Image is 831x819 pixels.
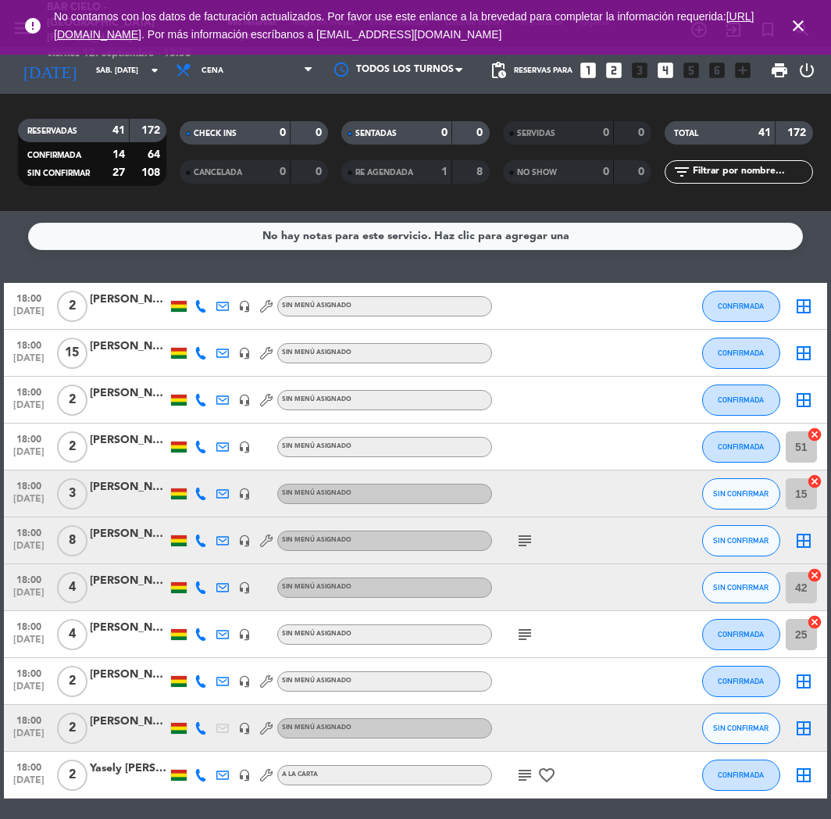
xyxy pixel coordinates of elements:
[515,625,534,644] i: subject
[54,10,754,41] span: No contamos con los datos de facturación actualizados. Por favor use este enlance a la brevedad p...
[9,588,48,606] span: [DATE]
[638,127,647,138] strong: 0
[807,614,822,630] i: cancel
[9,494,48,512] span: [DATE]
[9,306,48,324] span: [DATE]
[54,10,754,41] a: [URL][DOMAIN_NAME]
[112,125,125,136] strong: 41
[12,54,88,86] i: [DATE]
[702,760,780,791] button: CONFIRMADA
[795,47,819,94] div: LOG OUT
[90,572,168,590] div: [PERSON_NAME]
[758,127,771,138] strong: 41
[23,16,42,35] i: error
[681,60,701,80] i: looks_5
[702,713,780,744] button: SIN CONFIRMAR
[57,713,87,744] span: 2
[9,728,48,746] span: [DATE]
[262,227,569,245] div: No hay notas para este servicio. Haz clic para agregar una
[238,675,251,688] i: headset_mic
[718,349,764,357] span: CONFIRMADA
[476,127,486,138] strong: 0
[672,163,691,181] i: filter_list
[282,678,351,684] span: Sin menú asignado
[713,536,769,545] span: SIN CONFIRMAR
[603,127,609,138] strong: 0
[238,300,251,313] i: headset_mic
[238,628,251,641] i: headset_mic
[280,127,286,138] strong: 0
[57,619,87,650] span: 4
[238,722,251,735] i: headset_mic
[702,666,780,697] button: CONFIRMADA
[702,525,780,556] button: SIN CONFIRMAR
[238,769,251,781] i: headset_mic
[718,302,764,310] span: CONFIRMADA
[57,666,87,697] span: 2
[489,61,508,80] span: pending_actions
[90,525,168,543] div: [PERSON_NAME]
[603,166,609,177] strong: 0
[718,442,764,451] span: CONFIRMADA
[794,391,813,409] i: border_all
[282,349,351,356] span: Sin menú asignado
[807,427,822,442] i: cancel
[702,291,780,322] button: CONFIRMADA
[718,395,764,404] span: CONFIRMADA
[141,28,501,41] a: . Por más información escríbanos a [EMAIL_ADDRESS][DOMAIN_NAME]
[691,163,812,181] input: Filtrar por nombre...
[90,338,168,356] div: [PERSON_NAME] [PERSON_NAME]
[282,631,351,637] span: Sin menú asignado
[604,60,624,80] i: looks_two
[794,719,813,738] i: border_all
[194,130,237,138] span: CHECK INS
[57,291,87,322] span: 2
[9,710,48,728] span: 18:00
[718,677,764,685] span: CONFIRMADA
[9,775,48,793] span: [DATE]
[57,525,87,556] span: 8
[238,394,251,406] i: headset_mic
[9,353,48,371] span: [DATE]
[282,396,351,402] span: Sin menú asignado
[141,167,163,178] strong: 108
[718,630,764,638] span: CONFIRMADA
[27,152,81,159] span: CONFIRMADA
[27,127,77,135] span: RESERVADAS
[238,488,251,500] i: headset_mic
[112,167,125,178] strong: 27
[238,441,251,453] i: headset_mic
[9,757,48,775] span: 18:00
[702,431,780,463] button: CONFIRMADA
[9,570,48,588] span: 18:00
[9,523,48,541] span: 18:00
[794,766,813,785] i: border_all
[789,16,808,35] i: close
[674,130,698,138] span: TOTAL
[9,335,48,353] span: 18:00
[794,531,813,550] i: border_all
[797,61,816,80] i: power_settings_new
[282,537,351,543] span: Sin menú asignado
[57,478,87,510] span: 3
[9,382,48,400] span: 18:00
[9,617,48,635] span: 18:00
[702,384,780,416] button: CONFIRMADA
[787,127,809,138] strong: 172
[638,166,647,177] strong: 0
[145,61,164,80] i: arrow_drop_down
[90,619,168,637] div: [PERSON_NAME]
[112,149,125,160] strong: 14
[238,535,251,547] i: headset_mic
[515,766,534,785] i: subject
[578,60,598,80] i: looks_one
[90,666,168,684] div: [PERSON_NAME]
[629,60,650,80] i: looks_3
[537,766,556,785] i: favorite_border
[702,572,780,603] button: SIN CONFIRMAR
[441,166,448,177] strong: 1
[148,149,163,160] strong: 64
[202,66,223,75] span: Cena
[713,489,769,498] span: SIN CONFIRMAR
[9,681,48,699] span: [DATE]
